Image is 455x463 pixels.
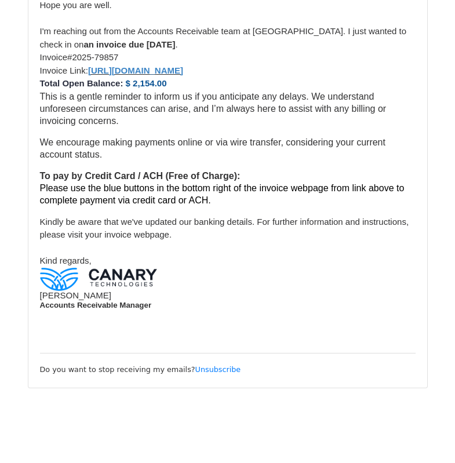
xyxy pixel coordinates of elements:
a: Unsubscribe [195,365,241,374]
span: Kindly be aware that we've updated our banking details. For further information and instructions,... [40,217,409,240]
li: 2025-79857 [40,51,416,64]
span: [PERSON_NAME] [40,290,111,300]
span: Accounts Receivable Manager [40,301,152,309]
strong: an invoice due [DATE] [83,39,175,49]
span: Invoice# [40,52,72,62]
img: c29b55174a6d10e35b8ed12ea38c4a16ab5ad042.png [40,268,157,291]
font: $ 2,154.00 [126,78,167,88]
span: We encourage making payments online or via wire transfer, considering your current account status. [40,137,385,159]
span: Kind regards, [40,256,92,265]
span: Total Open Balance: [40,78,123,88]
font: [URL][DOMAIN_NAME] [88,65,183,75]
span: This is a gentle reminder to inform us if you anticipate any delays. We understand unforeseen cir... [40,92,387,126]
li: Invoice Link: [40,64,416,78]
span: Please use the blue buttons in the bottom right of the invoice webpage from link above to complet... [40,183,405,205]
strong: To pay by Credit Card / ACH (Free of Charge): [40,171,241,181]
span: I'm reaching out from the Accounts Receivable team at [GEOGRAPHIC_DATA]. I just wanted to check i... [40,26,407,49]
iframe: Chat Widget [397,407,455,463]
small: Do you want to stop receiving my emails? [40,365,241,374]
